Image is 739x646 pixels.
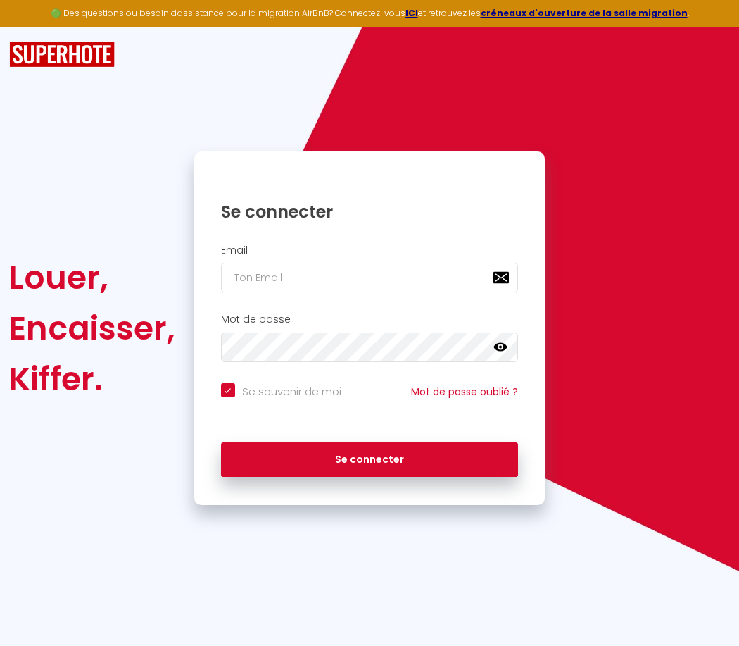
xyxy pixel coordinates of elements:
div: Encaisser, [9,303,175,354]
h2: Email [221,244,519,256]
a: Mot de passe oublié ? [411,385,518,399]
img: SuperHote logo [9,42,115,68]
h2: Mot de passe [221,313,519,325]
button: Se connecter [221,442,519,478]
h1: Se connecter [221,201,519,223]
div: Louer, [9,252,175,303]
input: Ton Email [221,263,519,292]
a: ICI [405,7,418,19]
div: Kiffer. [9,354,175,404]
a: créneaux d'ouverture de la salle migration [481,7,688,19]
